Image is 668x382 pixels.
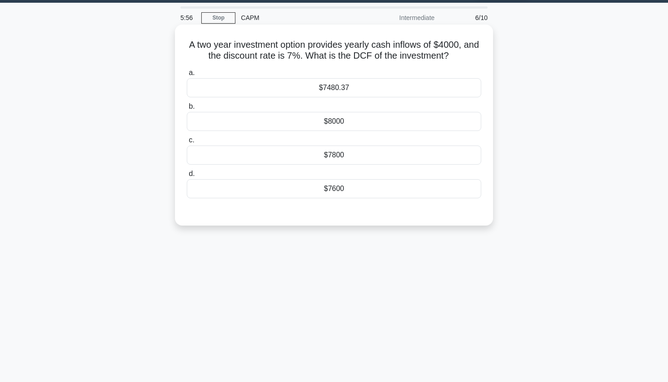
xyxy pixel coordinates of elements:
span: c. [189,136,194,144]
div: $7600 [187,179,481,198]
span: b. [189,102,194,110]
div: $7480.37 [187,78,481,97]
h5: A two year investment option provides yearly cash inflows of $4000, and the discount rate is 7%. ... [186,39,482,62]
a: Stop [201,12,235,24]
div: CAPM [235,9,360,27]
div: 6/10 [440,9,493,27]
span: d. [189,170,194,177]
div: 5:56 [175,9,201,27]
div: Intermediate [360,9,440,27]
div: $7800 [187,146,481,165]
div: $8000 [187,112,481,131]
span: a. [189,69,194,76]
